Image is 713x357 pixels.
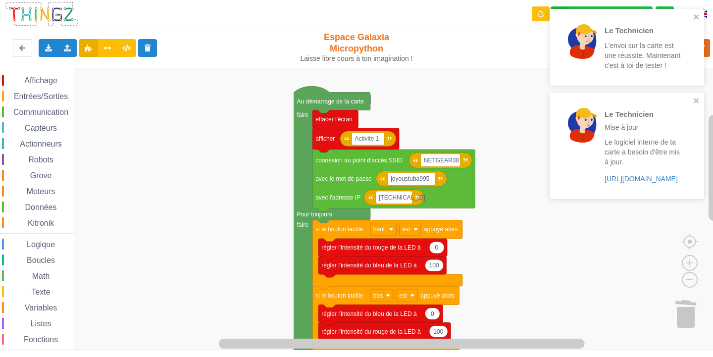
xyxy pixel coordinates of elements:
[424,157,459,164] text: NETGEAR38
[315,157,403,164] text: connexion au point d'accès SSID
[402,226,410,233] text: est
[605,25,682,36] p: Le Technicien
[29,319,53,328] span: Listes
[4,1,79,27] img: thingz_logo.png
[390,175,429,182] text: joyoustuba995
[297,211,332,218] text: Pour toujours
[605,41,682,70] p: L'envoi sur la carte est une réussite. Maintenant c'est à toi de tester !
[24,203,58,211] span: Données
[433,328,443,335] text: 100
[30,288,51,296] span: Texte
[297,98,364,105] text: Au démarrage de la carte
[23,124,58,132] span: Capteurs
[25,256,56,264] span: Boucles
[379,194,425,201] text: [TECHNICAL_ID]
[605,122,682,132] p: Mise à jour
[315,116,353,123] text: effacer l'écran
[693,97,700,106] button: close
[26,219,55,227] span: Kitronik
[424,226,458,233] text: appuyé alors
[429,262,439,269] text: 100
[31,272,51,280] span: Math
[605,137,682,167] p: Le logiciel interne de ta carte a besoin d'être mis à jour.
[605,109,682,119] p: Le Technicien
[321,244,421,251] text: régler l'intensité du rouge de la LED à
[373,226,385,233] text: haut
[315,175,372,182] text: avec le mot de passe
[551,6,653,22] div: Ta base fonctionne bien !
[315,194,360,201] text: avec l'adresse IP
[321,262,417,269] text: régler l'intensité du bleu de la LED à
[29,171,53,180] span: Grove
[399,292,407,299] text: est
[321,310,417,317] text: régler l'intensité du bleu de la LED à
[27,155,55,164] span: Robots
[296,32,417,63] div: Espace Galaxia Micropython
[355,135,379,142] text: Activite 1
[12,108,70,116] span: Communication
[297,111,309,118] text: faire
[435,244,439,251] text: 0
[315,226,363,233] text: si le bouton tactile
[321,328,421,335] text: régler l'intensité du rouge de la LED à
[693,13,700,22] button: close
[18,140,63,148] span: Actionneurs
[373,292,383,299] text: bas
[12,92,69,101] span: Entrées/Sorties
[315,135,335,142] text: afficher
[23,76,58,85] span: Affichage
[25,240,56,249] span: Logique
[431,310,434,317] text: 0
[22,335,59,344] span: Fonctions
[297,221,309,228] text: faire
[25,187,57,196] span: Moteurs
[23,304,59,312] span: Variables
[420,292,455,299] text: appuyé alors
[605,175,678,183] a: [URL][DOMAIN_NAME]
[315,292,363,299] text: si le bouton tactile
[296,54,417,63] div: Laisse libre cours à ton imagination !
